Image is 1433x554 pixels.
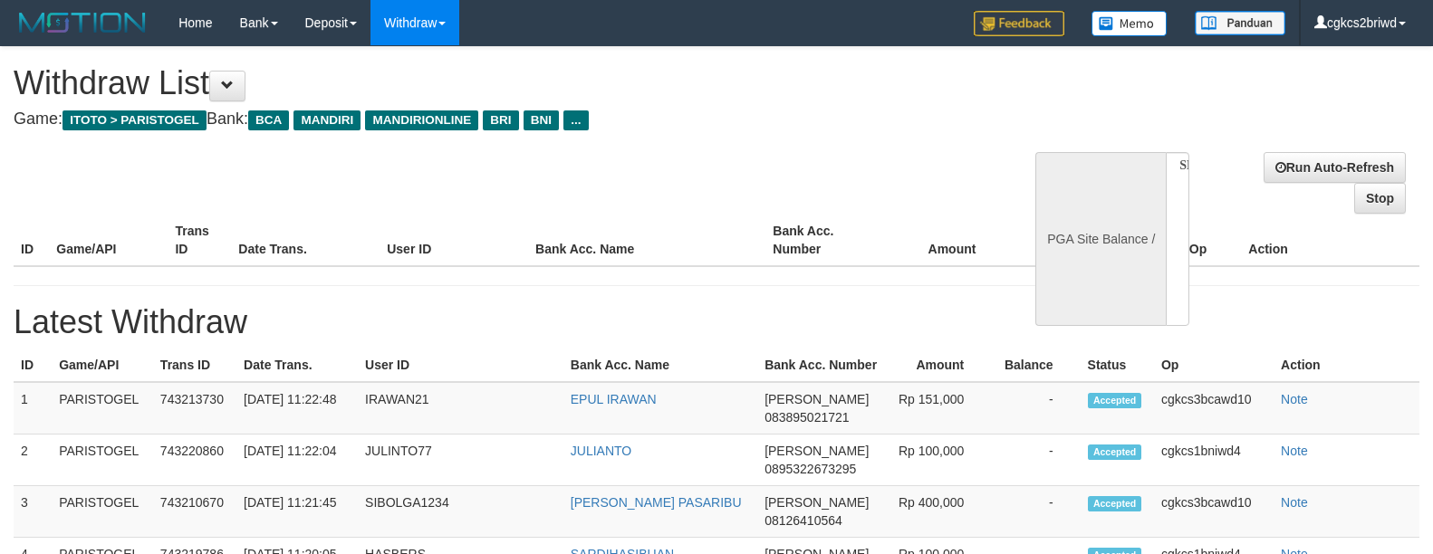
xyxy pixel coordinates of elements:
[765,462,856,476] span: 0895322673295
[1241,215,1419,266] th: Action
[14,110,938,129] h4: Game: Bank:
[886,382,991,435] td: Rp 151,000
[52,349,153,382] th: Game/API
[991,435,1080,486] td: -
[52,486,153,538] td: PARISTOGEL
[1281,444,1308,458] a: Note
[483,110,518,130] span: BRI
[765,392,869,406] span: [PERSON_NAME]
[14,304,1419,340] h1: Latest Withdraw
[886,435,991,486] td: Rp 100,000
[365,110,478,130] span: MANDIRIONLINE
[293,110,361,130] span: MANDIRI
[358,435,563,486] td: JULINTO77
[765,444,869,458] span: [PERSON_NAME]
[236,349,358,382] th: Date Trans.
[63,110,207,130] span: ITOTO > PARISTOGEL
[14,435,52,486] td: 2
[14,486,52,538] td: 3
[248,110,289,130] span: BCA
[991,382,1080,435] td: -
[1088,444,1142,460] span: Accepted
[571,444,631,458] a: JULIANTO
[14,349,52,382] th: ID
[52,382,153,435] td: PARISTOGEL
[1092,11,1168,36] img: Button%20Memo.svg
[528,215,765,266] th: Bank Acc. Name
[358,349,563,382] th: User ID
[563,110,588,130] span: ...
[236,486,358,538] td: [DATE] 11:21:45
[991,486,1080,538] td: -
[1154,486,1274,538] td: cgkcs3bcawd10
[1088,393,1142,408] span: Accepted
[1154,349,1274,382] th: Op
[563,349,757,382] th: Bank Acc. Name
[52,435,153,486] td: PARISTOGEL
[153,349,236,382] th: Trans ID
[1182,215,1242,266] th: Op
[765,513,842,528] span: 08126410564
[358,382,563,435] td: IRAWAN21
[1081,349,1154,382] th: Status
[153,435,236,486] td: 743220860
[358,486,563,538] td: SIBOLGA1234
[1003,215,1111,266] th: Balance
[765,410,849,425] span: 083895021721
[1088,496,1142,511] span: Accepted
[974,11,1064,36] img: Feedback.jpg
[1281,495,1308,510] a: Note
[14,215,49,266] th: ID
[765,215,884,266] th: Bank Acc. Number
[571,392,657,406] a: EPUL IRAWAN
[886,486,991,538] td: Rp 400,000
[757,349,886,382] th: Bank Acc. Number
[884,215,1003,266] th: Amount
[49,215,168,266] th: Game/API
[1274,349,1419,382] th: Action
[1154,382,1274,435] td: cgkcs3bcawd10
[1035,152,1166,326] div: PGA Site Balance /
[886,349,991,382] th: Amount
[1354,183,1406,214] a: Stop
[991,349,1080,382] th: Balance
[153,486,236,538] td: 743210670
[231,215,380,266] th: Date Trans.
[168,215,231,266] th: Trans ID
[236,435,358,486] td: [DATE] 11:22:04
[14,65,938,101] h1: Withdraw List
[1195,11,1285,35] img: panduan.png
[380,215,528,266] th: User ID
[14,382,52,435] td: 1
[765,495,869,510] span: [PERSON_NAME]
[1281,392,1308,406] a: Note
[1154,435,1274,486] td: cgkcs1bniwd4
[236,382,358,435] td: [DATE] 11:22:48
[153,382,236,435] td: 743213730
[571,495,742,510] a: [PERSON_NAME] PASARIBU
[1264,152,1406,183] a: Run Auto-Refresh
[524,110,559,130] span: BNI
[14,9,151,36] img: MOTION_logo.png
